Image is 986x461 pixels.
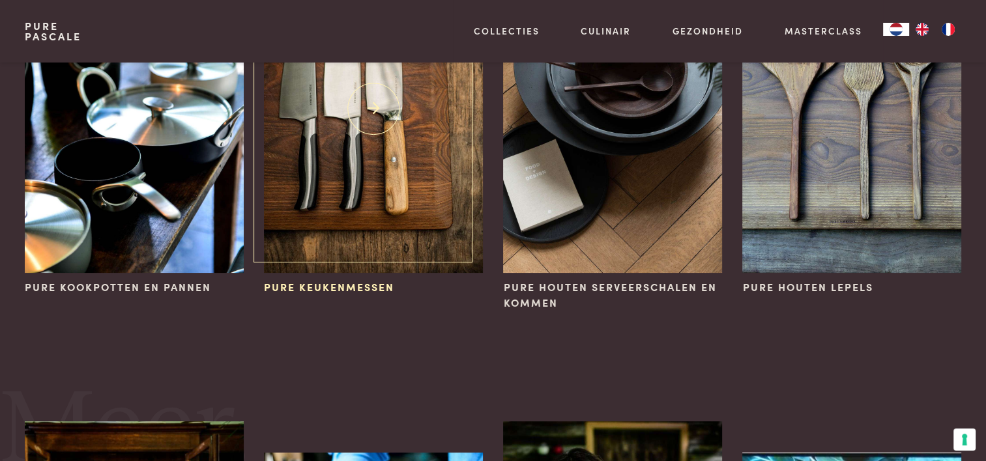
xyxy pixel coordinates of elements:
[581,24,631,38] a: Culinair
[909,23,961,36] ul: Language list
[953,428,976,451] button: Uw voorkeuren voor toestemming voor trackingtechnologieën
[474,24,540,38] a: Collecties
[25,279,211,295] span: Pure kookpotten en pannen
[503,279,721,311] span: Pure houten serveerschalen en kommen
[909,23,935,36] a: EN
[883,23,961,36] aside: Language selected: Nederlands
[264,279,394,295] span: Pure keukenmessen
[785,24,862,38] a: Masterclass
[742,279,873,295] span: Pure houten lepels
[883,23,909,36] div: Language
[673,24,743,38] a: Gezondheid
[883,23,909,36] a: NL
[935,23,961,36] a: FR
[25,21,81,42] a: PurePascale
